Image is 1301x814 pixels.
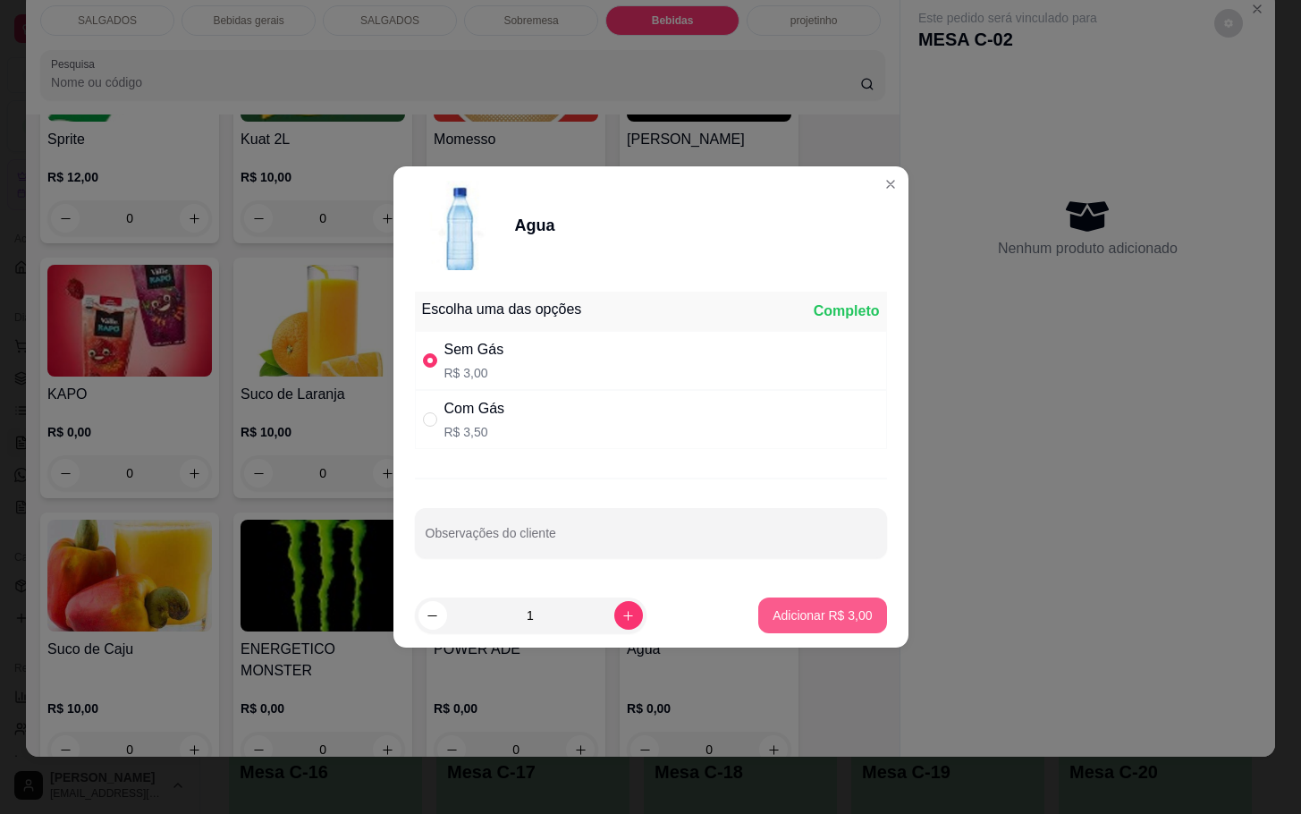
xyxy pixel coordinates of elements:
[426,531,876,549] input: Observações do cliente
[773,606,872,624] p: Adicionar R$ 3,00
[444,423,505,441] p: R$ 3,50
[758,598,886,633] button: Adicionar R$ 3,00
[415,181,504,270] img: product-image
[876,170,905,199] button: Close
[515,213,555,238] div: Agua
[422,299,582,320] div: Escolha uma das opções
[418,601,447,630] button: decrease-product-quantity
[814,301,880,322] div: Completo
[614,601,643,630] button: increase-product-quantity
[444,364,504,382] p: R$ 3,00
[444,398,505,420] div: Com Gás
[444,339,504,360] div: Sem Gás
